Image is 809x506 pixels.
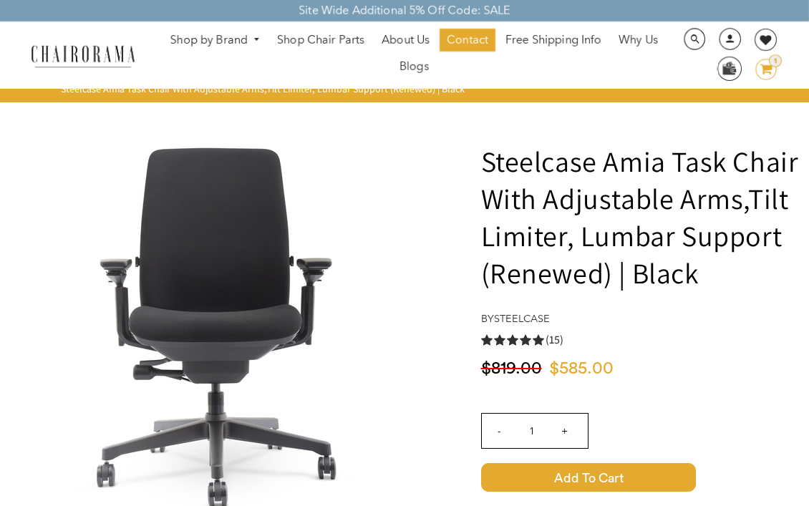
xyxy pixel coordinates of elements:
[447,33,488,48] span: Contact
[382,33,430,48] span: About Us
[718,57,740,79] img: WhatsApp_Image_2024-07-12_at_16.23.01.webp
[374,29,437,52] a: About Us
[277,33,364,48] span: Shop Chair Parts
[611,29,665,52] a: Why Us
[482,414,516,448] input: -
[481,359,549,379] span: $819.00
[549,359,621,379] span: $585.00
[548,414,582,448] input: +
[8,313,437,328] a: Amia Chair by chairorama.com
[498,29,609,52] a: Free Shipping Info
[270,29,372,52] a: Shop Chair Parts
[24,43,142,68] img: chairorama
[392,55,436,78] a: Blogs
[619,33,658,48] span: Why Us
[546,333,563,348] span: (15)
[745,59,777,80] a: 1
[769,54,782,67] div: 1
[481,463,696,492] span: Add to Cart
[505,33,601,48] span: Free Shipping Info
[149,29,679,82] nav: DesktopNavigation
[399,59,429,74] span: Blogs
[440,29,495,52] a: Contact
[494,312,550,325] a: Steelcase
[163,29,268,52] a: Shop by Brand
